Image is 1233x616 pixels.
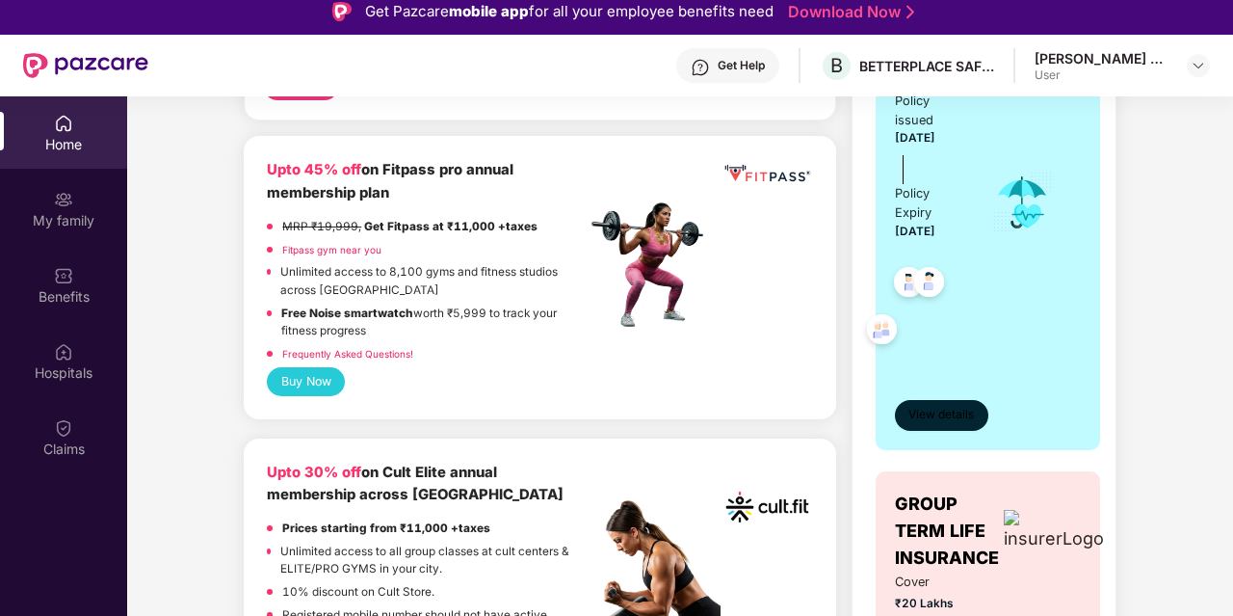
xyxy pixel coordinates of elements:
strong: Prices starting from ₹11,000 +taxes [282,522,490,535]
strong: Get Fitpass at ₹11,000 +taxes [364,220,538,233]
a: Download Now [788,2,908,22]
button: Buy Now [267,367,345,395]
div: User [1035,67,1169,83]
img: svg+xml;base64,PHN2ZyBpZD0iSG9tZSIgeG1sbnM9Imh0dHA6Ly93d3cudzMub3JnLzIwMDAvc3ZnIiB3aWR0aD0iMjAiIG... [54,114,73,133]
img: insurerLogo [1004,510,1104,552]
p: Unlimited access to all group classes at cult centers & ELITE/PRO GYMS in your city. [280,543,585,578]
img: Logo [332,2,352,21]
span: Cover [895,573,965,592]
span: View details [908,406,974,424]
img: svg+xml;base64,PHN2ZyBpZD0iRHJvcGRvd24tMzJ4MzIiIHhtbG5zPSJodHRwOi8vd3d3LnczLm9yZy8yMDAwL3N2ZyIgd2... [1191,58,1206,73]
img: svg+xml;base64,PHN2ZyB4bWxucz0iaHR0cDovL3d3dy53My5vcmcvMjAwMC9zdmciIHdpZHRoPSI0OC45NDMiIGhlaWdodD... [885,261,932,308]
img: cult.png [721,462,812,552]
img: svg+xml;base64,PHN2ZyB3aWR0aD0iMjAiIGhlaWdodD0iMjAiIHZpZXdCb3g9IjAgMCAyMCAyMCIgZmlsbD0ibm9uZSIgeG... [54,190,73,209]
span: [DATE] [895,225,935,238]
img: svg+xml;base64,PHN2ZyBpZD0iQ2xhaW0iIHhtbG5zPSJodHRwOi8vd3d3LnczLm9yZy8yMDAwL3N2ZyIgd2lkdGg9IjIwIi... [54,418,73,438]
div: Get Help [718,58,765,73]
img: Stroke [906,2,914,22]
p: 10% discount on Cult Store. [282,583,434,602]
b: Upto 45% off [267,161,361,178]
p: worth ₹5,999 to track your fitness progress [281,305,585,340]
span: GROUP TERM LIFE INSURANCE [895,491,999,573]
div: [PERSON_NAME] K G [1035,49,1169,67]
b: on Cult Elite annual membership across [GEOGRAPHIC_DATA] [267,464,564,503]
p: Unlimited access to 8,100 gyms and fitness studios across [GEOGRAPHIC_DATA] [280,263,585,299]
img: svg+xml;base64,PHN2ZyB4bWxucz0iaHR0cDovL3d3dy53My5vcmcvMjAwMC9zdmciIHdpZHRoPSI0OC45NDMiIGhlaWdodD... [905,261,953,308]
span: [DATE] [895,131,935,145]
img: icon [991,171,1054,234]
del: MRP ₹19,999, [282,220,361,233]
div: BETTERPLACE SAFETY SOLUTIONS PRIVATE LIMITED [859,57,994,75]
div: Policy issued [895,92,965,130]
div: Policy Expiry [895,184,965,223]
a: Fitpass gym near you [282,244,381,255]
img: svg+xml;base64,PHN2ZyBpZD0iSGVscC0zMngzMiIgeG1sbnM9Imh0dHA6Ly93d3cudzMub3JnLzIwMDAvc3ZnIiB3aWR0aD... [691,58,710,77]
img: svg+xml;base64,PHN2ZyB4bWxucz0iaHR0cDovL3d3dy53My5vcmcvMjAwMC9zdmciIHdpZHRoPSI0OC45NDMiIGhlaWdodD... [858,308,905,356]
img: svg+xml;base64,PHN2ZyBpZD0iQmVuZWZpdHMiIHhtbG5zPSJodHRwOi8vd3d3LnczLm9yZy8yMDAwL3N2ZyIgd2lkdGg9Ij... [54,266,73,285]
b: on Fitpass pro annual membership plan [267,161,513,201]
a: Frequently Asked Questions! [282,348,413,360]
b: Upto 30% off [267,464,361,481]
img: New Pazcare Logo [23,53,148,78]
strong: Free Noise smartwatch [281,307,413,320]
button: View details [895,400,988,431]
span: B [830,54,843,77]
img: fpp.png [586,198,721,333]
span: ₹20 Lakhs [895,595,965,613]
img: svg+xml;base64,PHN2ZyBpZD0iSG9zcGl0YWxzIiB4bWxucz0iaHR0cDovL3d3dy53My5vcmcvMjAwMC9zdmciIHdpZHRoPS... [54,342,73,362]
strong: mobile app [449,2,529,20]
img: fppp.png [721,159,812,187]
